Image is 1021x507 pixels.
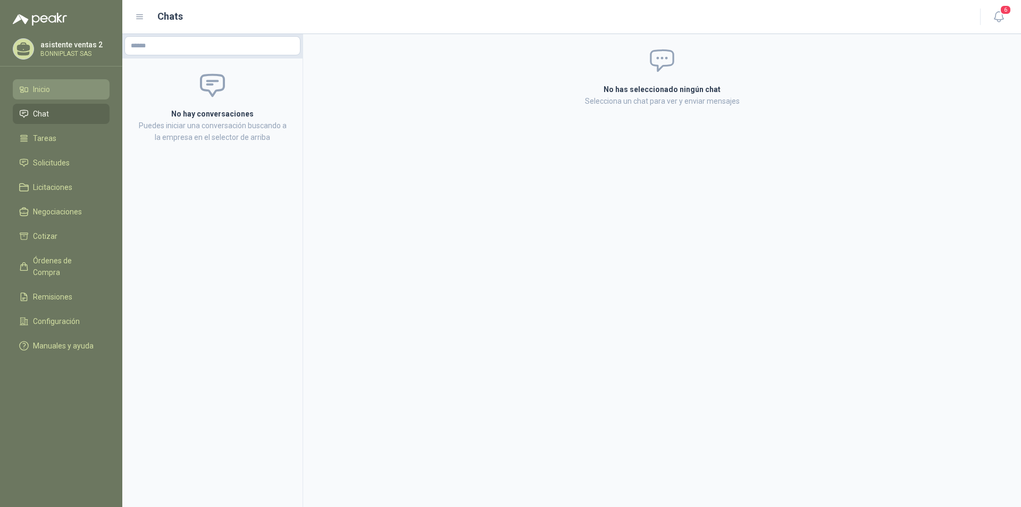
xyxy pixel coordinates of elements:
a: Cotizar [13,226,110,246]
a: Negociaciones [13,202,110,222]
span: 6 [1000,5,1011,15]
img: Logo peakr [13,13,67,26]
a: Licitaciones [13,177,110,197]
span: Solicitudes [33,157,70,169]
h2: No hay conversaciones [135,108,290,120]
p: BONNIPLAST SAS [40,51,107,57]
a: Chat [13,104,110,124]
span: Órdenes de Compra [33,255,99,278]
span: Negociaciones [33,206,82,218]
a: Solicitudes [13,153,110,173]
a: Manuales y ayuda [13,336,110,356]
h1: Chats [157,9,183,24]
p: Selecciona un chat para ver y enviar mensajes [476,95,848,107]
a: Remisiones [13,287,110,307]
span: Licitaciones [33,181,72,193]
span: Cotizar [33,230,57,242]
a: Órdenes de Compra [13,251,110,282]
a: Tareas [13,128,110,148]
span: Chat [33,108,49,120]
span: Configuración [33,315,80,327]
button: 6 [989,7,1008,27]
a: Configuración [13,311,110,331]
span: Manuales y ayuda [33,340,94,352]
p: asistente ventas 2 [40,41,107,48]
a: Inicio [13,79,110,99]
p: Puedes iniciar una conversación buscando a la empresa en el selector de arriba [135,120,290,143]
span: Remisiones [33,291,72,303]
span: Inicio [33,84,50,95]
span: Tareas [33,132,56,144]
h2: No has seleccionado ningún chat [476,84,848,95]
